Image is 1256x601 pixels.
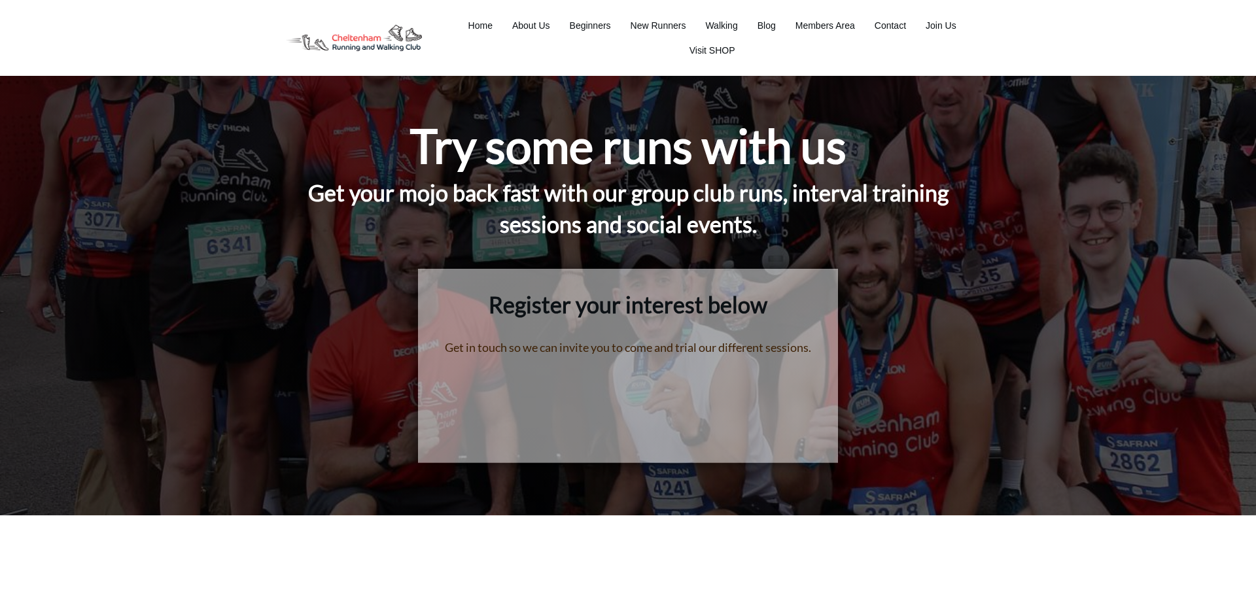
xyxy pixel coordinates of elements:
[758,16,776,35] a: Blog
[570,16,611,35] a: Beginners
[689,41,735,60] a: Visit SHOP
[410,116,846,176] h1: Try some runs with us
[875,16,906,35] a: Contact
[705,16,737,35] a: Walking
[445,289,811,336] h2: Register your interest below
[512,16,550,35] a: About Us
[275,177,981,255] h4: Get your mojo back fast with our group club runs, interval training sessions and social events.
[275,15,433,60] img: Decathlon
[926,16,956,35] a: Join Us
[631,16,686,35] a: New Runners
[795,16,855,35] a: Members Area
[445,359,811,457] iframe: 1 Runner Interest Form
[468,16,493,35] a: Home
[445,337,811,358] p: Get in touch so we can invite you to come and trial our different sessions.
